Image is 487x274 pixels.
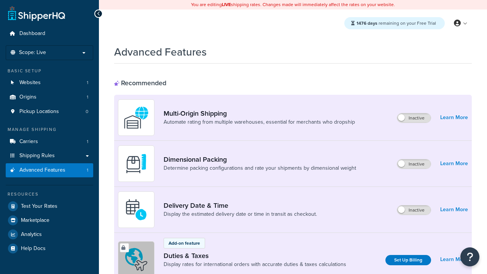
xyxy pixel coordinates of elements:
[19,108,59,115] span: Pickup Locations
[6,126,93,133] div: Manage Shipping
[21,203,57,210] span: Test Your Rates
[6,135,93,149] li: Carriers
[460,247,479,266] button: Open Resource Center
[397,205,431,215] label: Inactive
[164,118,355,126] a: Automate rating from multiple warehouses, essential for merchants who dropship
[114,79,166,87] div: Recommended
[6,199,93,213] a: Test Your Rates
[6,191,93,198] div: Resources
[6,163,93,177] a: Advanced Features1
[87,94,88,100] span: 1
[6,149,93,163] a: Shipping Rules
[169,240,200,247] p: Add-on feature
[19,49,46,56] span: Scope: Live
[6,228,93,241] a: Analytics
[21,245,46,252] span: Help Docs
[164,252,346,260] a: Duties & Taxes
[19,80,41,86] span: Websites
[19,139,38,145] span: Carriers
[6,76,93,90] a: Websites1
[114,45,207,59] h1: Advanced Features
[356,20,377,27] strong: 1476 days
[356,20,436,27] span: remaining on your Free Trial
[123,104,150,131] img: WatD5o0RtDAAAAAElFTkSuQmCC
[6,90,93,104] a: Origins1
[19,30,45,37] span: Dashboard
[87,80,88,86] span: 1
[86,108,88,115] span: 0
[385,255,431,265] a: Set Up Billing
[164,210,317,218] a: Display the estimated delivery date or time in transit as checkout.
[6,105,93,119] a: Pickup Locations0
[123,150,150,177] img: DTVBYsAAAAAASUVORK5CYII=
[397,159,431,169] label: Inactive
[6,27,93,41] a: Dashboard
[164,164,356,172] a: Determine packing configurations and rate your shipments by dimensional weight
[164,155,356,164] a: Dimensional Packing
[440,158,468,169] a: Learn More
[6,90,93,104] li: Origins
[440,204,468,215] a: Learn More
[19,94,37,100] span: Origins
[123,196,150,223] img: gfkeb5ejjkALwAAAABJRU5ErkJggg==
[6,76,93,90] li: Websites
[21,217,49,224] span: Marketplace
[164,109,355,118] a: Multi-Origin Shipping
[397,113,431,123] label: Inactive
[440,112,468,123] a: Learn More
[6,68,93,74] div: Basic Setup
[6,163,93,177] li: Advanced Features
[19,167,65,174] span: Advanced Features
[21,231,42,238] span: Analytics
[87,167,88,174] span: 1
[87,139,88,145] span: 1
[6,105,93,119] li: Pickup Locations
[164,201,317,210] a: Delivery Date & Time
[6,213,93,227] a: Marketplace
[19,153,55,159] span: Shipping Rules
[440,254,468,265] a: Learn More
[164,261,346,268] a: Display rates for international orders with accurate duties & taxes calculations
[6,242,93,255] a: Help Docs
[222,1,231,8] b: LIVE
[6,135,93,149] a: Carriers1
